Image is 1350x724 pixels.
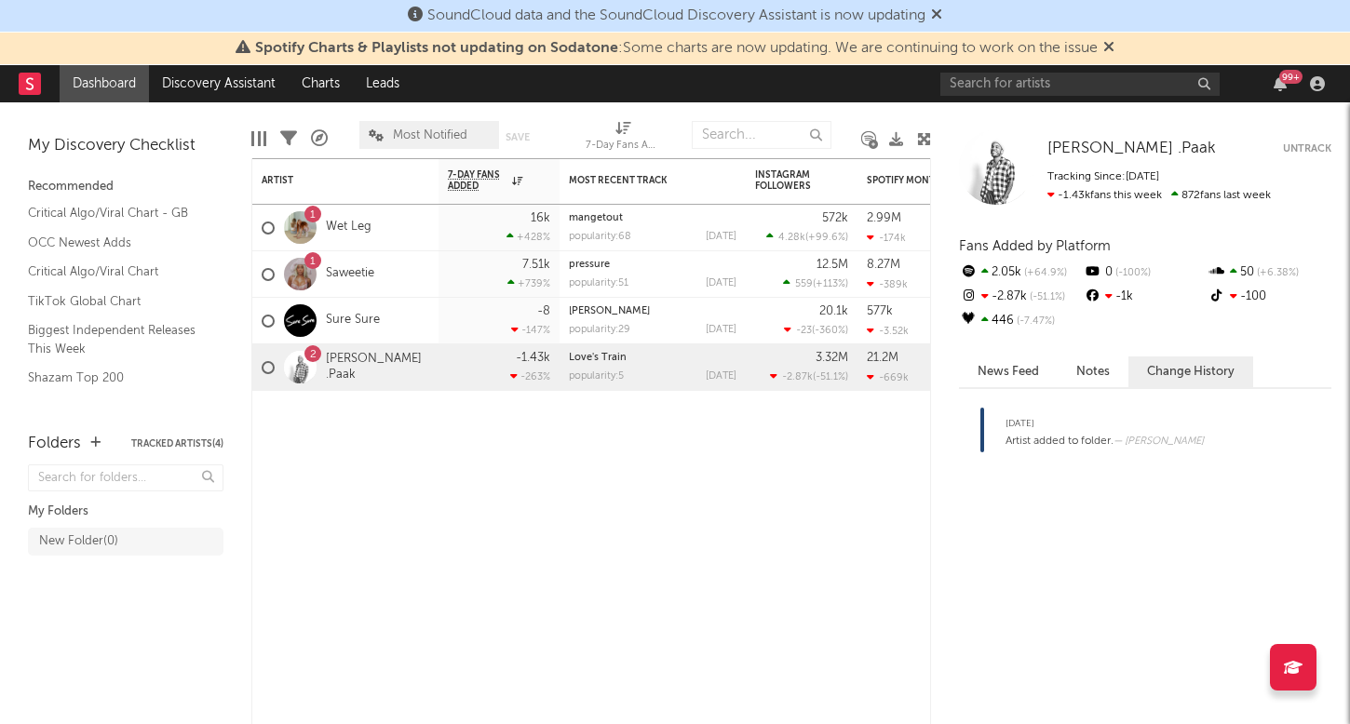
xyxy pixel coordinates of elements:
a: Biggest Independent Releases This Week [28,320,205,358]
span: -7.47 % [1014,316,1055,327]
a: Saweetie [326,266,374,282]
a: Shazam Top 200 [28,368,205,388]
div: Filters [280,112,297,166]
span: Artist added to folder. [1006,436,1114,447]
div: Edit Columns [251,112,266,166]
div: popularity: 5 [569,371,624,382]
a: OCC Newest Adds [28,233,205,253]
div: -263 % [510,370,550,382]
div: 50 [1208,261,1331,285]
span: Most Notified [393,129,467,141]
div: [DATE] [1006,412,1204,435]
div: 8.27M [867,259,900,271]
div: -3.52k [867,325,909,337]
a: mangetout [569,213,623,223]
div: 7.51k [522,259,550,271]
div: Love's Train [569,353,736,363]
div: [DATE] [706,325,736,335]
div: ( ) [784,324,848,336]
span: -2.87k [782,372,813,382]
span: Spotify Charts & Playlists not updating on Sodatone [255,41,618,56]
span: 7-Day Fans Added [448,169,507,192]
div: 12.5M [817,259,848,271]
div: +428 % [506,231,550,243]
button: News Feed [959,356,1058,387]
span: 4.28k [778,233,805,243]
span: -100 % [1113,268,1151,278]
a: [PERSON_NAME] .Paak [1047,140,1216,158]
div: 3.32M [816,352,848,364]
div: Instagram Followers [755,169,820,192]
a: Discovery Assistant [149,65,289,102]
div: New Folder ( 0 ) [39,530,118,553]
a: pressure [569,260,610,270]
div: popularity: 68 [569,232,631,242]
button: Change History [1128,356,1253,387]
button: Notes [1058,356,1128,387]
div: [DATE] [706,278,736,288]
div: +739 % [507,277,550,289]
div: 446 [959,309,1083,333]
a: TikTok Global Chart [28,291,205,312]
span: +6.38 % [1254,268,1299,278]
button: 99+ [1274,76,1287,91]
a: Leads [353,65,412,102]
a: Wet Leg [326,220,371,235]
a: Critical Algo/Viral Chart [28,261,205,282]
span: : Some charts are now updating. We are continuing to work on the issue [255,41,1098,56]
input: Search for folders... [28,464,223,491]
div: 7-Day Fans Added (7-Day Fans Added) [586,135,660,157]
span: +113 % [816,279,845,289]
div: 2.05k [959,261,1083,285]
span: -51.1 % [816,372,845,382]
span: [PERSON_NAME] .Paak [1047,141,1216,156]
div: -389k [867,278,908,290]
span: 872 fans last week [1047,190,1271,201]
div: Keysman [569,306,736,316]
div: -8 [537,305,550,317]
a: [PERSON_NAME] .Paak [326,352,429,383]
a: YouTube Hottest Videos [28,397,205,418]
span: 559 [795,279,813,289]
div: [DATE] [706,371,736,382]
div: 577k [867,305,893,317]
button: Tracked Artists(4) [131,439,223,449]
span: -23 [796,326,812,336]
div: Most Recent Track [569,175,709,186]
input: Search... [692,121,831,149]
span: SoundCloud data and the SoundCloud Discovery Assistant is now updating [427,8,925,23]
span: -360 % [815,326,845,336]
div: -100 [1208,285,1331,309]
span: Dismiss [931,8,942,23]
span: Tracking Since: [DATE] [1047,171,1159,182]
div: -669k [867,371,909,383]
div: 99 + [1279,70,1303,84]
button: Untrack [1283,140,1331,158]
div: ( ) [770,370,848,382]
div: Folders [28,433,81,455]
div: Artist [262,175,401,186]
a: Dashboard [60,65,149,102]
div: pressure [569,260,736,270]
span: -1.43k fans this week [1047,190,1162,201]
div: mangetout [569,213,736,223]
div: 16k [531,212,550,224]
button: Save [506,132,530,142]
a: [PERSON_NAME] [569,306,650,316]
div: -1.43k [516,352,550,364]
span: +99.6 % [808,233,845,243]
div: 572k [822,212,848,224]
div: 20.1k [819,305,848,317]
div: -1k [1083,285,1207,309]
div: ( ) [783,277,848,289]
span: Dismiss [1103,41,1114,56]
div: -147 % [511,324,550,336]
span: — [PERSON_NAME] [1114,436,1204,447]
a: Sure Sure [326,313,380,328]
div: popularity: 51 [569,278,628,288]
div: popularity: 29 [569,325,630,335]
div: Spotify Monthly Listeners [867,175,1006,186]
span: -51.1 % [1027,292,1065,302]
div: [DATE] [706,232,736,242]
div: ( ) [766,231,848,243]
